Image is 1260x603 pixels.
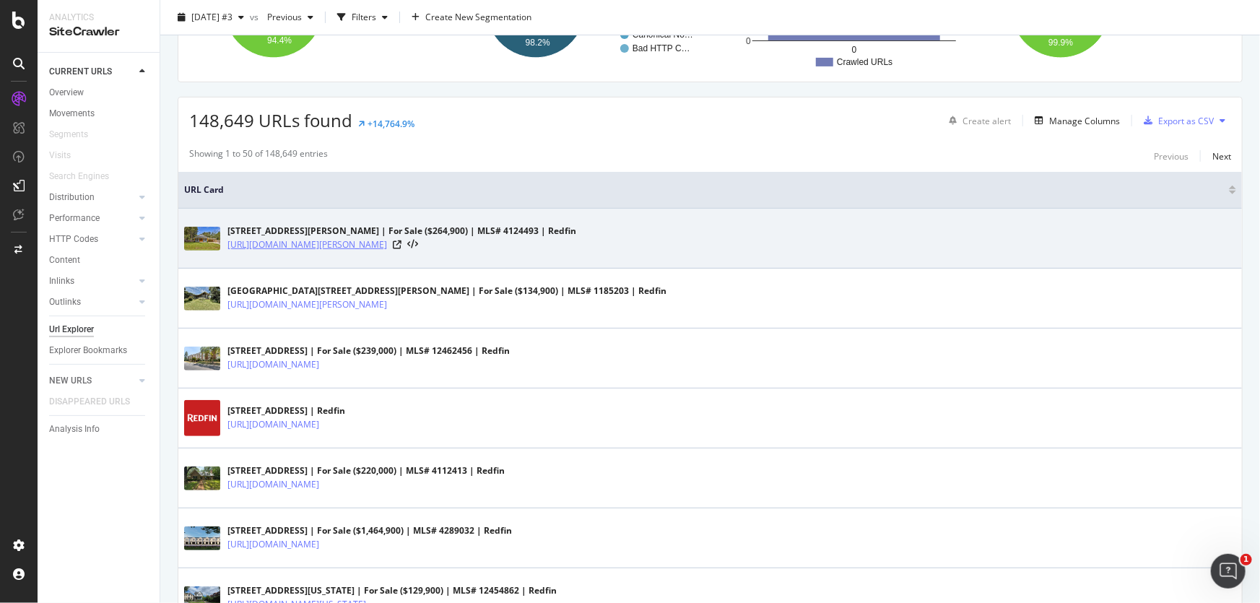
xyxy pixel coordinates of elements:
[49,127,88,142] div: Segments
[352,11,376,23] div: Filters
[227,524,512,537] div: [STREET_ADDRESS] | For Sale ($1,464,900) | MLS# 4289032 | Redfin
[227,477,319,492] a: [URL][DOMAIN_NAME]
[943,109,1011,132] button: Create alert
[368,118,414,130] div: +14,764.9%
[1212,150,1231,162] div: Next
[49,127,103,142] a: Segments
[184,347,220,370] img: main image
[227,417,319,432] a: [URL][DOMAIN_NAME]
[1158,115,1214,127] div: Export as CSV
[837,57,892,67] text: Crawled URLs
[49,274,135,289] a: Inlinks
[1049,115,1120,127] div: Manage Columns
[49,190,95,205] div: Distribution
[189,147,328,165] div: Showing 1 to 50 of 148,649 entries
[49,64,135,79] a: CURRENT URLS
[49,232,135,247] a: HTTP Codes
[49,106,95,121] div: Movements
[184,227,220,251] img: main image
[49,373,92,389] div: NEW URLS
[227,584,557,597] div: [STREET_ADDRESS][US_STATE] | For Sale ($129,900) | MLS# 12454862 | Redfin
[49,232,98,247] div: HTTP Codes
[407,240,418,250] button: View HTML Source
[1211,554,1246,589] iframe: Intercom live chat
[49,295,135,310] a: Outlinks
[49,274,74,289] div: Inlinks
[49,422,149,437] a: Analysis Info
[49,85,84,100] div: Overview
[393,240,401,249] a: Visit Online Page
[49,394,130,409] div: DISAPPEARED URLS
[49,190,135,205] a: Distribution
[227,238,387,252] a: [URL][DOMAIN_NAME][PERSON_NAME]
[184,467,220,490] img: main image
[1138,109,1214,132] button: Export as CSV
[1154,147,1189,165] button: Previous
[227,404,350,417] div: [STREET_ADDRESS] | Redfin
[184,287,220,311] img: main image
[172,6,250,29] button: [DATE] #3
[227,464,505,477] div: [STREET_ADDRESS] | For Sale ($220,000) | MLS# 4112413 | Redfin
[227,298,387,312] a: [URL][DOMAIN_NAME][PERSON_NAME]
[49,295,81,310] div: Outlinks
[49,211,135,226] a: Performance
[633,43,690,53] text: Bad HTTP C…
[191,11,233,23] span: 2025 Sep. 4th #3
[49,253,149,268] a: Content
[49,211,100,226] div: Performance
[49,85,149,100] a: Overview
[49,148,85,163] a: Visits
[963,115,1011,127] div: Create alert
[49,394,144,409] a: DISAPPEARED URLS
[49,343,127,358] div: Explorer Bookmarks
[1029,112,1120,129] button: Manage Columns
[526,38,550,48] text: 98.2%
[261,11,302,23] span: Previous
[1154,150,1189,162] div: Previous
[406,6,537,29] button: Create New Segmentation
[49,169,123,184] a: Search Engines
[1212,147,1231,165] button: Next
[227,357,319,372] a: [URL][DOMAIN_NAME]
[49,322,94,337] div: Url Explorer
[49,343,149,358] a: Explorer Bookmarks
[267,35,292,45] text: 94.4%
[851,45,856,55] text: 0
[250,11,261,23] span: vs
[227,344,510,357] div: [STREET_ADDRESS] | For Sale ($239,000) | MLS# 12462456 | Redfin
[227,285,666,298] div: [GEOGRAPHIC_DATA][STREET_ADDRESS][PERSON_NAME] | For Sale ($134,900) | MLS# 1185203 | Redfin
[49,24,148,40] div: SiteCrawler
[1241,554,1252,565] span: 1
[49,64,112,79] div: CURRENT URLS
[184,526,220,550] img: main image
[261,6,319,29] button: Previous
[184,183,1225,196] span: URL Card
[746,36,751,46] text: 0
[1048,38,1073,48] text: 99.9%
[49,169,109,184] div: Search Engines
[425,11,531,23] span: Create New Segmentation
[189,108,352,132] span: 148,649 URLs found
[49,422,100,437] div: Analysis Info
[184,400,220,436] img: main image
[49,322,149,337] a: Url Explorer
[633,30,693,40] text: Canonical No…
[49,12,148,24] div: Analytics
[49,253,80,268] div: Content
[331,6,394,29] button: Filters
[49,373,135,389] a: NEW URLS
[227,537,319,552] a: [URL][DOMAIN_NAME]
[49,148,71,163] div: Visits
[227,225,576,238] div: [STREET_ADDRESS][PERSON_NAME] | For Sale ($264,900) | MLS# 4124493 | Redfin
[49,106,149,121] a: Movements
